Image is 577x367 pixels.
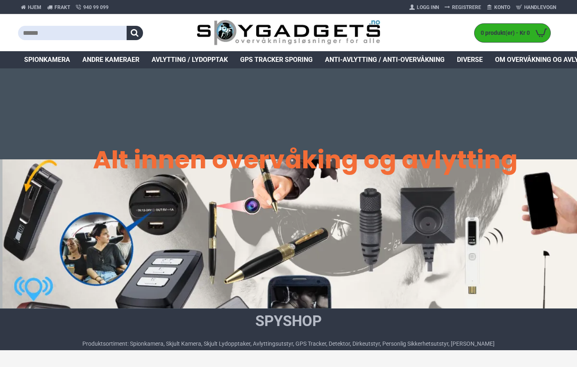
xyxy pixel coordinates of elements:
span: 940 99 099 [83,4,109,11]
span: Registrere [452,4,481,11]
span: Konto [494,4,510,11]
span: Diverse [457,55,483,65]
span: Hjem [28,4,41,11]
div: Produktsortiment: Spionkamera, Skjult Kamera, Skjult Lydopptaker, Avlyttingsutstyr, GPS Tracker, ... [82,340,495,348]
h1: SpyShop [82,311,495,331]
a: Registrere [442,1,484,14]
span: Andre kameraer [82,55,139,65]
a: Logg Inn [407,1,442,14]
a: Spionkamera [18,51,76,68]
span: Frakt [55,4,70,11]
span: Spionkamera [24,55,70,65]
a: Diverse [451,51,489,68]
a: Anti-avlytting / Anti-overvåkning [319,51,451,68]
a: Handlevogn [513,1,559,14]
span: Avlytting / Lydopptak [152,55,228,65]
span: GPS Tracker Sporing [240,55,313,65]
a: Konto [484,1,513,14]
a: Andre kameraer [76,51,145,68]
img: SpyGadgets.no [197,20,381,46]
a: 0 produkt(er) - Kr 0 [475,24,550,42]
span: Handlevogn [524,4,556,11]
span: 0 produkt(er) - Kr 0 [475,29,532,37]
span: Logg Inn [417,4,439,11]
a: Avlytting / Lydopptak [145,51,234,68]
a: GPS Tracker Sporing [234,51,319,68]
span: Anti-avlytting / Anti-overvåkning [325,55,445,65]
